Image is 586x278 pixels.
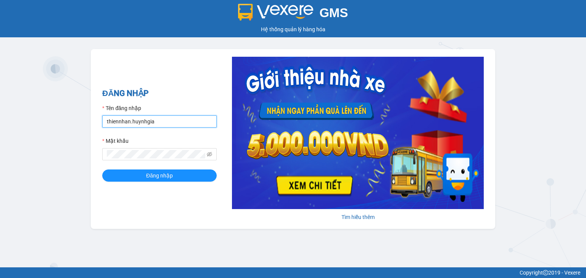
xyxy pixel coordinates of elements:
[238,4,314,21] img: logo 2
[102,87,217,100] h2: ĐĂNG NHẬP
[238,11,348,18] a: GMS
[102,169,217,182] button: Đăng nhập
[207,152,212,157] span: eye-invisible
[102,115,217,128] input: Tên đăng nhập
[232,213,484,221] div: Tìm hiểu thêm
[146,171,173,180] span: Đăng nhập
[102,104,141,112] label: Tên đăng nhập
[102,137,129,145] label: Mật khẩu
[6,268,580,277] div: Copyright 2019 - Vexere
[232,57,484,209] img: banner-0
[107,150,205,158] input: Mật khẩu
[319,6,348,20] span: GMS
[2,25,584,34] div: Hệ thống quản lý hàng hóa
[543,270,548,275] span: copyright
